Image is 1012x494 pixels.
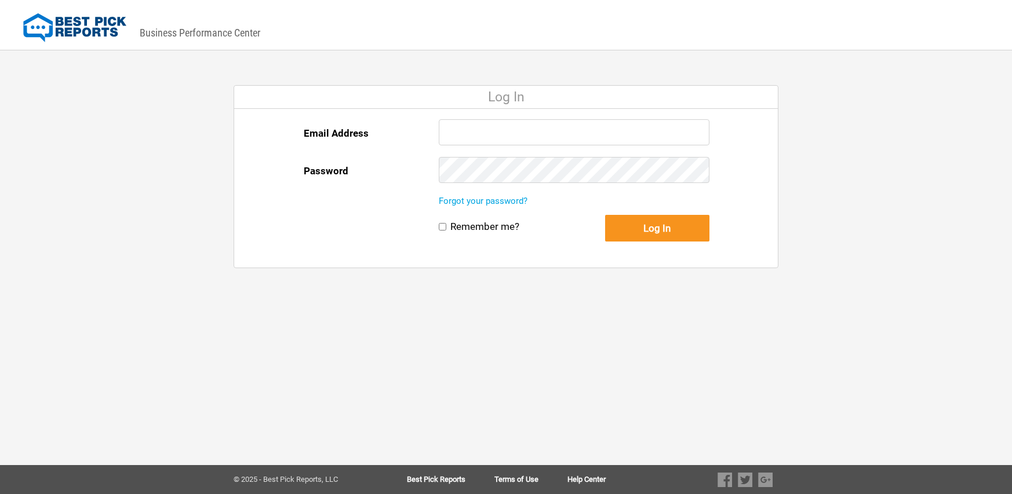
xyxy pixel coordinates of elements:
label: Email Address [304,119,369,147]
img: Best Pick Reports Logo [23,13,126,42]
a: Best Pick Reports [407,475,494,484]
div: Log In [234,86,778,109]
a: Terms of Use [494,475,567,484]
label: Remember me? [450,221,519,233]
button: Log In [605,215,709,241]
label: Password [304,157,348,185]
div: © 2025 - Best Pick Reports, LLC [234,475,370,484]
a: Forgot your password? [439,196,527,206]
a: Help Center [567,475,606,484]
